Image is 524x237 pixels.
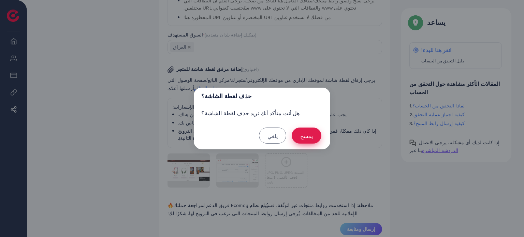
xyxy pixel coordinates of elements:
[300,132,313,140] font: يمسح
[201,109,300,117] font: هل أنت متأكد أنك تريد حذف لقطة الشاشة؟
[292,128,321,143] button: يمسح
[267,132,278,140] font: يلغي
[259,128,286,143] button: يلغي
[201,92,252,100] font: حذف لقطة الشاشة؟
[495,206,519,232] iframe: محادثة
